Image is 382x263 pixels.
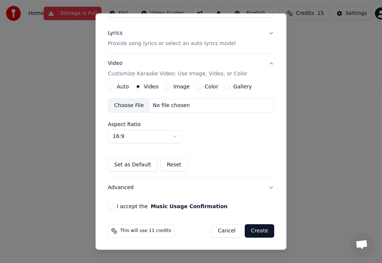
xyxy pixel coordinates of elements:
button: LyricsProvide song lyrics or select an auto lyrics model [108,24,274,53]
button: Reset [160,158,188,172]
button: Set as Default [108,158,157,172]
div: No file chosen [150,102,193,109]
label: Image [173,84,190,89]
button: Create [245,224,274,238]
div: Lyrics [108,29,122,37]
span: This will use 11 credits [120,228,171,234]
div: Video [108,60,247,78]
label: Video [144,84,159,89]
label: Auto [117,84,129,89]
button: I accept the [151,204,228,209]
button: Advanced [108,178,274,197]
button: Cancel [212,224,242,238]
div: VideoCustomize Karaoke Video: Use Image, Video, or Color [108,84,274,178]
label: Gallery [233,84,252,89]
p: Provide song lyrics or select an auto lyrics model [108,40,236,47]
label: Aspect Ratio [108,122,274,127]
label: I accept the [117,204,228,209]
div: Choose File [108,99,150,112]
button: VideoCustomize Karaoke Video: Use Image, Video, or Color [108,54,274,84]
label: Color [205,84,219,89]
p: Customize Karaoke Video: Use Image, Video, or Color [108,70,247,78]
